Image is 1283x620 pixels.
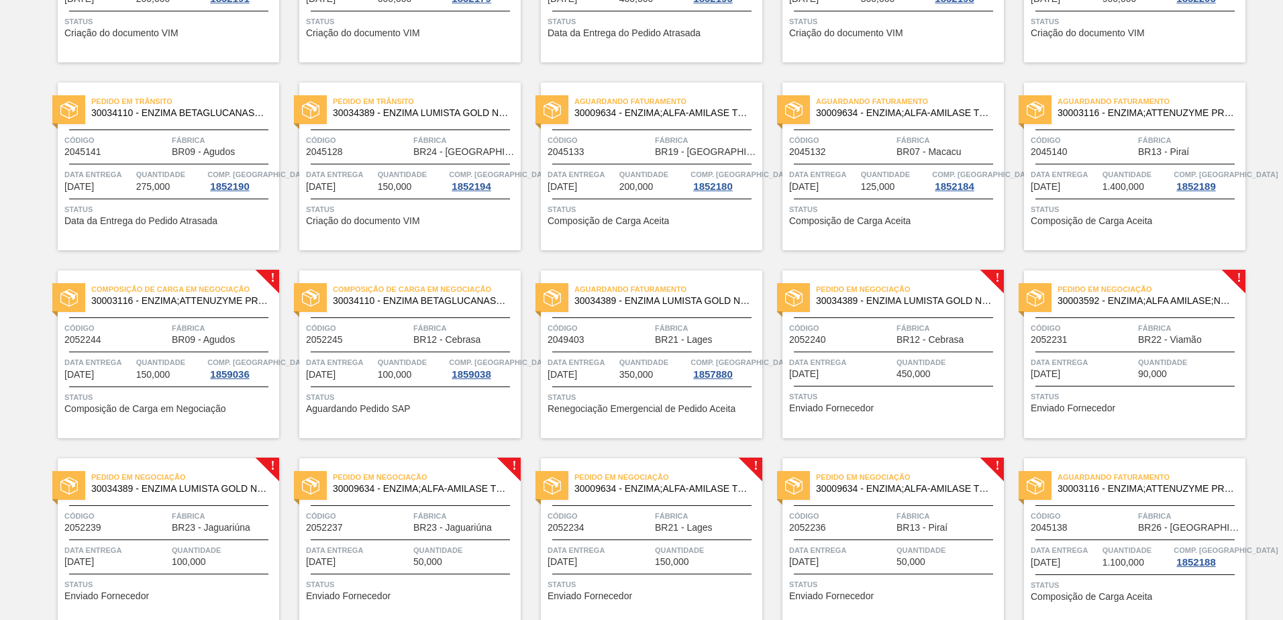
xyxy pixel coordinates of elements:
img: status [60,477,78,495]
span: Pedido em Trânsito [333,95,521,108]
span: Status [1031,203,1242,216]
span: Data da Entrega do Pedido Atrasada [548,28,701,38]
span: Pedido em Negociação [574,470,762,484]
span: Data Entrega [64,168,133,181]
span: Código [548,509,652,523]
span: Quantidade [1102,168,1171,181]
span: Comp. Carga [1174,168,1278,181]
span: Criação do documento VIM [306,28,420,38]
span: Quantidade [1138,356,1242,369]
span: 26/10/2025 [789,369,819,379]
span: 125,000 [861,182,895,192]
span: Código [306,321,410,335]
span: Comp. Carga [449,356,553,369]
span: Fábrica [413,509,517,523]
span: Comp. Carga [690,168,794,181]
span: Status [789,15,1000,28]
span: Fábrica [1138,509,1242,523]
a: Comp. [GEOGRAPHIC_DATA]1852190 [207,168,276,192]
span: 30034110 - ENZIMA BETAGLUCANASE ULTRAFLO PRIME [333,296,510,306]
img: status [60,289,78,307]
span: Comp. Carga [207,356,311,369]
div: 1859038 [449,369,493,380]
span: Aguardando Faturamento [816,95,1004,108]
span: Enviado Fornecedor [1031,403,1115,413]
span: Criação do documento VIM [1031,28,1145,38]
span: Quantidade [896,356,1000,369]
span: BR12 - Cebrasa [413,335,480,345]
span: Quantidade [136,168,205,181]
a: Comp. [GEOGRAPHIC_DATA]1852180 [690,168,759,192]
span: Data Entrega [789,168,858,181]
a: statusComposição de Carga em Negociação30034110 - ENZIMA BETAGLUCANASE ULTRAFLO PRIMECódigo205224... [279,270,521,438]
span: Fábrica [172,321,276,335]
span: 18/10/2025 [306,182,336,192]
img: status [1027,289,1044,307]
span: 2052239 [64,523,101,533]
a: !statusPedido em Negociação30003592 - ENZIMA;ALFA AMILASE;NAO TERMOESTAVEL BANCódigo2052231Fábric... [1004,270,1245,438]
a: Comp. [GEOGRAPHIC_DATA]1852184 [932,168,1000,192]
span: 22/10/2025 [64,370,94,380]
span: 2052234 [548,523,584,533]
span: Fábrica [896,509,1000,523]
span: Código [306,509,410,523]
span: 2049403 [548,335,584,345]
img: status [785,289,803,307]
span: Pedido em Negociação [91,470,279,484]
span: 2045138 [1031,523,1068,533]
div: 1852194 [449,181,493,192]
span: Data Entrega [306,544,410,557]
span: Status [64,578,276,591]
span: 450,000 [896,369,931,379]
span: Fábrica [172,509,276,523]
span: Aguardando Faturamento [574,282,762,296]
span: 29/10/2025 [789,557,819,567]
span: BR21 - Lages [655,335,713,345]
span: BR13 - Piraí [896,523,947,533]
span: Quantidade [655,544,759,557]
a: statusAguardando Faturamento30034389 - ENZIMA LUMISTA GOLD NOVONESIS 25KGCódigo2049403FábricaBR21... [521,270,762,438]
span: Status [64,203,276,216]
span: BR26 - Uberlândia [1138,523,1242,533]
a: Comp. [GEOGRAPHIC_DATA]1859036 [207,356,276,380]
span: 100,000 [378,370,412,380]
span: 30003116 - ENZIMA;ATTENUZYME PRO;NOVOZYMES; [1058,484,1235,494]
span: Fábrica [413,321,517,335]
span: Data Entrega [64,356,133,369]
span: Quantidade [136,356,205,369]
span: Código [1031,134,1135,147]
span: Fábrica [172,134,276,147]
span: Data Entrega [548,168,616,181]
span: Status [306,15,517,28]
a: !statusComposição de Carga em Negociação30003116 - ENZIMA;ATTENUZYME PRO;NOVOZYMES;Código2052244F... [38,270,279,438]
span: Data Entrega [1031,356,1135,369]
span: Fábrica [1138,321,1242,335]
span: Pedido em Negociação [816,470,1004,484]
span: 90,000 [1138,369,1167,379]
span: Status [548,578,759,591]
a: Comp. [GEOGRAPHIC_DATA]1859038 [449,356,517,380]
span: Data Entrega [306,356,374,369]
span: BR12 - Cebrasa [896,335,964,345]
span: Comp. Carga [932,168,1036,181]
img: status [544,289,561,307]
span: Criação do documento VIM [789,28,903,38]
img: status [1027,477,1044,495]
span: Enviado Fornecedor [306,591,391,601]
a: Comp. [GEOGRAPHIC_DATA]1857880 [690,356,759,380]
span: Status [1031,15,1242,28]
span: Fábrica [655,509,759,523]
span: Data Entrega [1031,168,1099,181]
span: BR24 - Ponta Grossa [413,147,517,157]
span: 2045140 [1031,147,1068,157]
span: 28/10/2025 [306,557,336,567]
div: 1852184 [932,181,976,192]
span: Data Entrega [789,544,893,557]
span: Status [306,203,517,216]
span: Status [306,578,517,591]
span: 2052231 [1031,335,1068,345]
a: statusPedido em Trânsito30034110 - ENZIMA BETAGLUCANASE ULTRAFLO PRIMECódigo2045141FábricaBR09 - ... [38,83,279,250]
span: Comp. Carga [1174,544,1278,557]
span: Status [548,391,759,404]
span: Data Entrega [1031,544,1099,557]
